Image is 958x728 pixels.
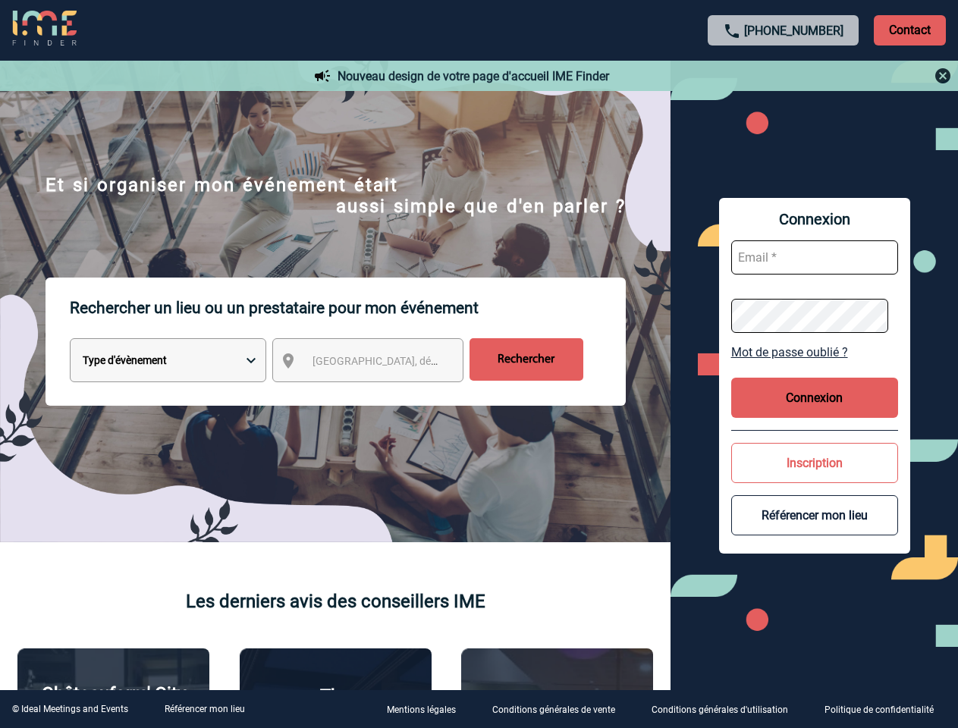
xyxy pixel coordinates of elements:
p: Politique de confidentialité [825,705,934,716]
p: Châteauform' City [GEOGRAPHIC_DATA] [26,683,201,726]
p: The [GEOGRAPHIC_DATA] [248,686,423,728]
a: Conditions générales d'utilisation [639,702,812,717]
p: Agence 2ISD [505,687,609,708]
p: Conditions générales de vente [492,705,615,716]
a: Référencer mon lieu [165,704,245,714]
div: © Ideal Meetings and Events [12,704,128,714]
p: Contact [874,15,946,45]
p: Conditions générales d'utilisation [652,705,788,716]
a: Politique de confidentialité [812,702,958,717]
a: Conditions générales de vente [480,702,639,717]
a: Mentions légales [375,702,480,717]
p: Mentions légales [387,705,456,716]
